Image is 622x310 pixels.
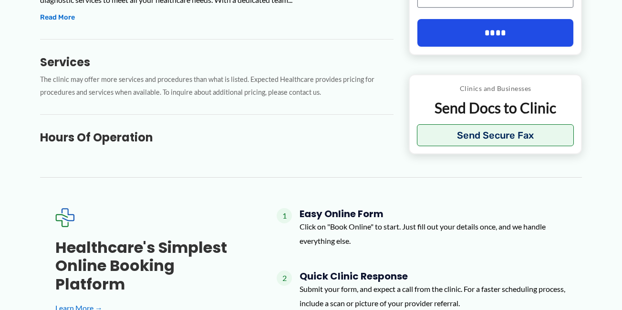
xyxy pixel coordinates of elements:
[277,270,292,286] span: 2
[300,270,567,282] h4: Quick Clinic Response
[40,73,394,99] p: The clinic may offer more services and procedures than what is listed. Expected Healthcare provid...
[300,208,567,220] h4: Easy Online Form
[300,282,567,310] p: Submit your form, and expect a call from the clinic. For a faster scheduling process, include a s...
[277,208,292,223] span: 1
[417,124,574,146] button: Send Secure Fax
[55,239,246,293] h3: Healthcare's simplest online booking platform
[40,55,394,70] h3: Services
[40,130,394,145] h3: Hours of Operation
[300,220,567,248] p: Click on "Book Online" to start. Just fill out your details once, and we handle everything else.
[417,82,574,95] p: Clinics and Businesses
[417,99,574,117] p: Send Docs to Clinic
[55,208,74,227] img: Expected Healthcare Logo
[40,12,75,23] button: Read More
